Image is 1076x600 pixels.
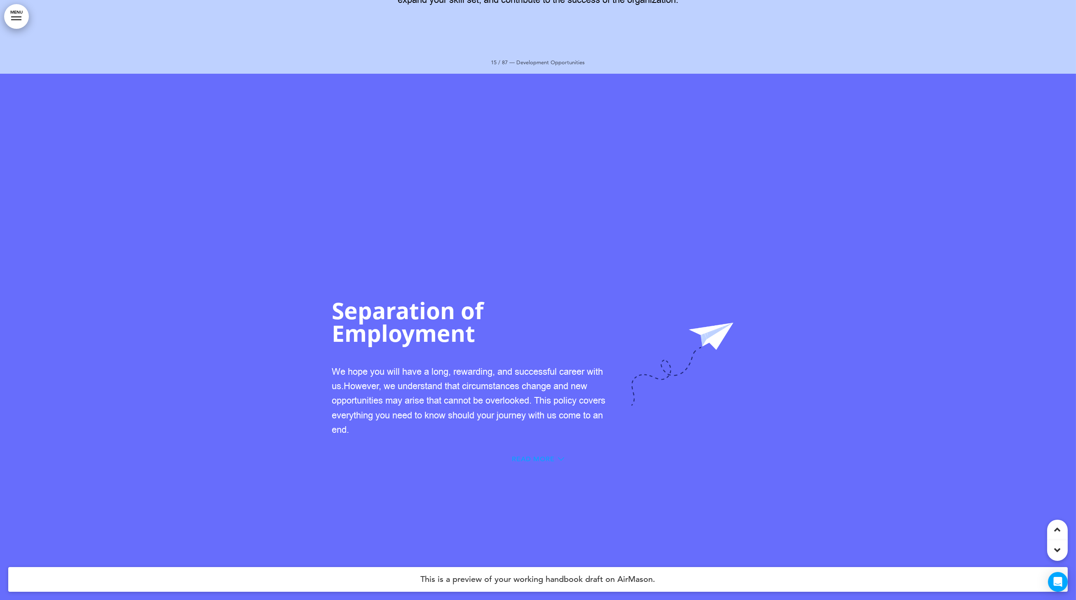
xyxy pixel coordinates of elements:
div: Open Intercom Messenger [1048,572,1068,592]
span: Separation of Employment [332,295,484,348]
span: Read More [512,456,555,462]
span: Development Opportunities [517,59,585,65]
img: 1750930389515-21SeparationofEmployment.png [621,299,744,423]
span: We hope you will have a long, rewarding, and successful career with us. [332,366,603,392]
h4: This is a preview of your working handbook draft on AirMason. [8,567,1068,592]
span: However, we understand that circumstances change and new opportunities may arise that cannot be o... [332,380,606,436]
span: — [510,59,515,65]
a: MENU [4,4,29,29]
span: 15 / 87 [491,59,508,65]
